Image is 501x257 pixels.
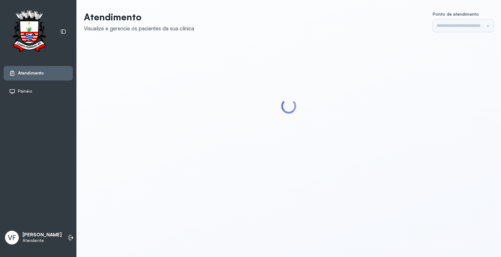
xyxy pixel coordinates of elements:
[23,232,62,238] p: [PERSON_NAME]
[7,10,52,54] img: Logotipo do estabelecimento
[9,70,67,76] a: Atendimento
[433,11,479,17] span: Ponto de atendimento
[84,11,194,23] p: Atendimento
[84,25,194,32] div: Visualize e gerencie os pacientes da sua clínica
[18,70,44,76] span: Atendimento
[23,238,62,243] p: Atendente
[8,234,16,242] span: VF
[18,89,32,94] span: Painéis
